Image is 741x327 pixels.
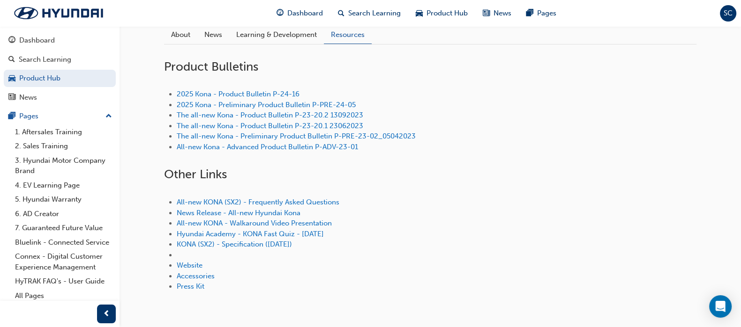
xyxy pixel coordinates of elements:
[709,295,732,318] div: Open Intercom Messenger
[177,90,299,98] a: 2025 Kona - Product Bulletin P-24-16
[11,192,116,207] a: 5. Hyundai Warranty
[287,8,323,19] span: Dashboard
[177,143,358,151] a: All-new Kona - Advanced Product Bulletin P-ADV-23-01
[5,3,112,23] img: Trak
[164,26,197,44] a: About
[494,8,511,19] span: News
[338,7,344,19] span: search-icon
[11,235,116,250] a: Bluelink - Connected Service
[11,178,116,193] a: 4. EV Learning Page
[177,282,204,291] a: Press Kit
[105,110,112,123] span: up-icon
[11,274,116,289] a: HyTRAK FAQ's - User Guide
[4,108,116,125] button: Pages
[177,122,363,130] a: The all-new Kona - Product Bulletin P-23-20.1 23062023
[11,221,116,235] a: 7. Guaranteed Future Value
[8,36,15,45] span: guage-icon
[19,54,71,65] div: Search Learning
[19,92,37,103] div: News
[483,7,490,19] span: news-icon
[177,111,363,119] a: The all-new Kona - Product Bulletin P-23-20.2 13092023
[177,132,416,140] a: The all-new Kona - Preliminary Product Bulletin P-PRE-23-02_05042023
[526,7,533,19] span: pages-icon
[277,7,284,19] span: guage-icon
[724,8,733,19] span: SC
[416,7,423,19] span: car-icon
[19,111,38,122] div: Pages
[177,261,202,269] a: Website
[19,35,55,46] div: Dashboard
[11,139,116,153] a: 2. Sales Training
[427,8,468,19] span: Product Hub
[11,207,116,221] a: 6. AD Creator
[229,26,324,44] a: Learning & Development
[4,89,116,106] a: News
[269,4,330,23] a: guage-iconDashboard
[177,230,324,238] a: Hyundai Academy - KONA Fast Quiz - [DATE]
[408,4,475,23] a: car-iconProduct Hub
[348,8,401,19] span: Search Learning
[11,289,116,303] a: All Pages
[324,26,372,44] a: Resources
[8,112,15,121] span: pages-icon
[177,101,356,109] a: 2025 Kona - Preliminary Product Bulletin P-PRE-24-05
[330,4,408,23] a: search-iconSearch Learning
[4,51,116,68] a: Search Learning
[164,167,696,182] h2: Other Links
[103,308,110,320] span: prev-icon
[8,74,15,83] span: car-icon
[177,209,300,217] a: News Release - All-new Hyundai Kona
[177,219,332,227] a: All-new KONA - Walkaround Video Presentation
[11,249,116,274] a: Connex - Digital Customer Experience Management
[11,125,116,139] a: 1. Aftersales Training
[4,32,116,49] a: Dashboard
[177,272,215,280] a: Accessories
[177,240,292,248] a: KONA (SX2) - Specification ([DATE])
[537,8,556,19] span: Pages
[177,198,339,206] a: All-new KONA (SX2) - Frequently Asked Questions
[11,153,116,178] a: 3. Hyundai Motor Company Brand
[4,70,116,87] a: Product Hub
[164,59,696,74] h2: Product Bulletins
[720,5,736,22] button: SC
[519,4,564,23] a: pages-iconPages
[8,56,15,64] span: search-icon
[475,4,519,23] a: news-iconNews
[197,26,229,44] a: News
[4,30,116,108] button: DashboardSearch LearningProduct HubNews
[8,94,15,102] span: news-icon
